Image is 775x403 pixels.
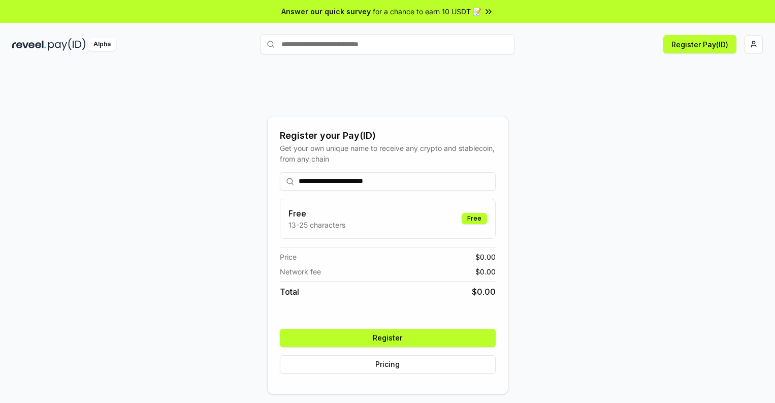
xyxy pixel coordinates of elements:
[462,213,487,224] div: Free
[280,129,496,143] div: Register your Pay(ID)
[288,220,345,230] p: 13-25 characters
[280,286,299,298] span: Total
[12,38,46,51] img: reveel_dark
[280,143,496,164] div: Get your own unique name to receive any crypto and stablecoin, from any chain
[472,286,496,298] span: $ 0.00
[48,38,86,51] img: pay_id
[475,252,496,262] span: $ 0.00
[280,355,496,374] button: Pricing
[280,329,496,347] button: Register
[288,207,345,220] h3: Free
[88,38,116,51] div: Alpha
[280,266,321,277] span: Network fee
[663,35,736,53] button: Register Pay(ID)
[280,252,297,262] span: Price
[281,6,371,17] span: Answer our quick survey
[373,6,481,17] span: for a chance to earn 10 USDT 📝
[475,266,496,277] span: $ 0.00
